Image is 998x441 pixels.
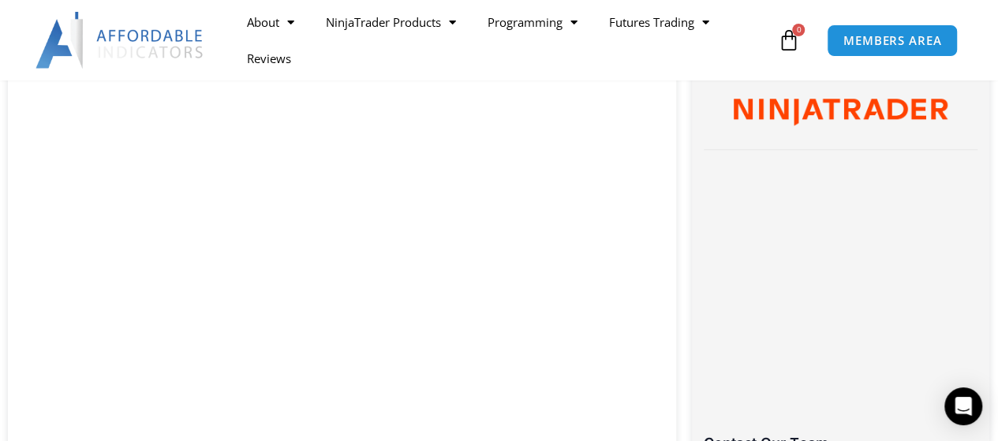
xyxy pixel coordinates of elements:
img: LogoAI | Affordable Indicators – NinjaTrader [36,12,205,69]
span: 0 [792,24,805,36]
a: Programming [472,4,593,40]
a: Futures Trading [593,4,725,40]
a: NinjaTrader Products [310,4,472,40]
span: MEMBERS AREA [843,35,942,47]
a: About [231,4,310,40]
a: Reviews [231,40,307,77]
a: MEMBERS AREA [827,24,959,57]
div: Open Intercom Messenger [944,387,982,425]
img: NinjaTrader Wordmark color RGB | Affordable Indicators – NinjaTrader [734,99,948,125]
a: 0 [753,17,823,63]
nav: Menu [231,4,774,77]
